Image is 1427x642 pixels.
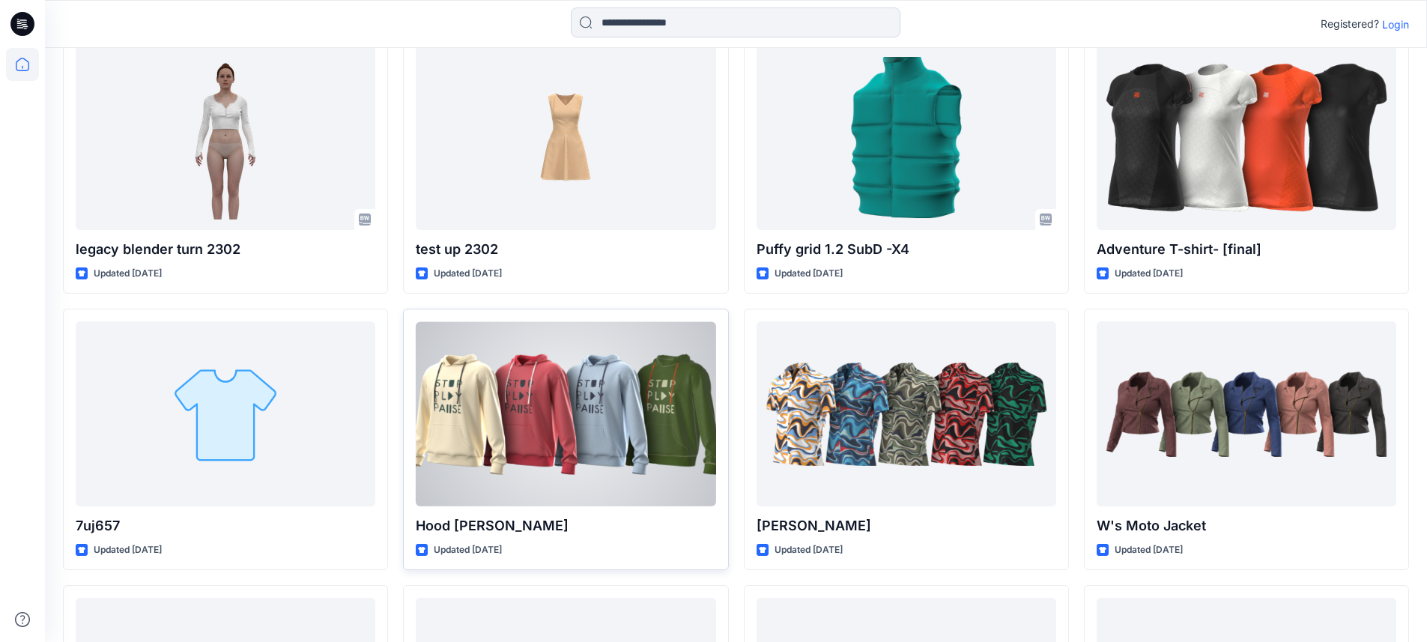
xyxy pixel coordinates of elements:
p: Registered? [1321,15,1379,33]
p: Hood [PERSON_NAME] [416,515,715,536]
p: Updated [DATE] [775,542,843,558]
p: test up 2302 [416,239,715,260]
p: Updated [DATE] [94,542,162,558]
a: Hood Johnny Cotton [416,321,715,506]
p: 7uj657 [76,515,375,536]
p: Adventure T-shirt- [final] [1097,239,1396,260]
a: Adventure T-shirt- [final] [1097,45,1396,230]
p: Updated [DATE] [94,266,162,282]
a: W's Moto Jacket [1097,321,1396,506]
a: test up 2302 [416,45,715,230]
p: Updated [DATE] [1115,542,1183,558]
a: Camisa Johnny Cotton [757,321,1056,506]
p: Login [1382,16,1409,32]
a: Puffy grid 1.2 SubD -X4 [757,45,1056,230]
p: Updated [DATE] [775,266,843,282]
p: Updated [DATE] [434,266,502,282]
p: Puffy grid 1.2 SubD -X4 [757,239,1056,260]
p: [PERSON_NAME] [757,515,1056,536]
p: Updated [DATE] [1115,266,1183,282]
a: 7uj657 [76,321,375,506]
p: legacy blender turn 2302 [76,239,375,260]
p: W's Moto Jacket [1097,515,1396,536]
p: Updated [DATE] [434,542,502,558]
a: legacy blender turn 2302 [76,45,375,230]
